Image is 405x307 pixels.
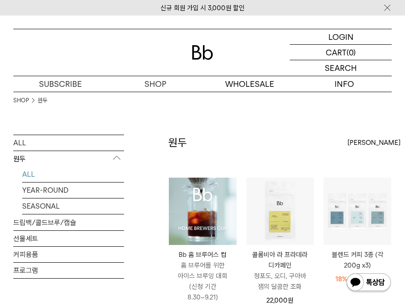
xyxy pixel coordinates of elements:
a: SEASONAL [22,198,124,214]
a: 신규 회원 가입 시 3,000원 할인 [160,4,245,12]
p: 콜롬비아 라 프라데라 디카페인 [246,249,314,271]
img: 콜롬비아 라 프라데라 디카페인 [246,178,314,245]
a: 원두 [38,96,47,105]
p: SEARCH [325,60,357,76]
a: Bb 홈 브루어스 컵 홈 브루어를 위한 아이스 브루잉 대회(신청 기간 8.30~9.21) [169,249,237,303]
a: 선물세트 [13,231,124,246]
span: [PERSON_NAME] [347,137,401,148]
a: SHOP [13,96,29,105]
a: SUBSCRIBE [13,76,108,92]
p: 청포도, 오디, 구아바 잼의 달콤한 조화 [246,271,314,292]
a: SHOP [108,76,203,92]
p: Bb 홈 브루어스 컵 [169,249,237,260]
p: 홈 브루어를 위한 아이스 브루잉 대회 (신청 기간 8.30~9.21) [169,260,237,303]
img: Bb 홈 브루어스 컵 [169,178,237,245]
img: 블렌드 커피 3종 (각 200g x3) [323,178,391,245]
img: 로고 [192,45,213,60]
span: 원 [288,296,293,304]
a: 블렌드 커피 3종 (각 200g x3) [323,249,391,271]
a: 커피용품 [13,247,124,262]
img: 카카오톡 채널 1:1 채팅 버튼 [346,272,392,294]
a: CART (0) [290,45,392,60]
h2: 원두 [168,135,187,150]
a: ALL [22,167,124,182]
a: 드립백/콜드브루/캡슐 [13,215,124,230]
a: YEAR-ROUND [22,183,124,198]
p: INFO [297,76,392,92]
p: 원두 [13,151,124,167]
a: LOGIN [290,29,392,45]
a: ALL [13,135,124,151]
div: 18% [335,274,347,284]
span: 22,000 [266,296,293,304]
p: WHOLESALE [202,76,297,92]
p: LOGIN [328,29,354,44]
a: 프로그램 [13,263,124,278]
p: (0) [347,45,356,60]
p: CART [326,45,347,60]
a: 콜롬비아 라 프라데라 디카페인 청포도, 오디, 구아바 잼의 달콤한 조화 [246,249,314,292]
